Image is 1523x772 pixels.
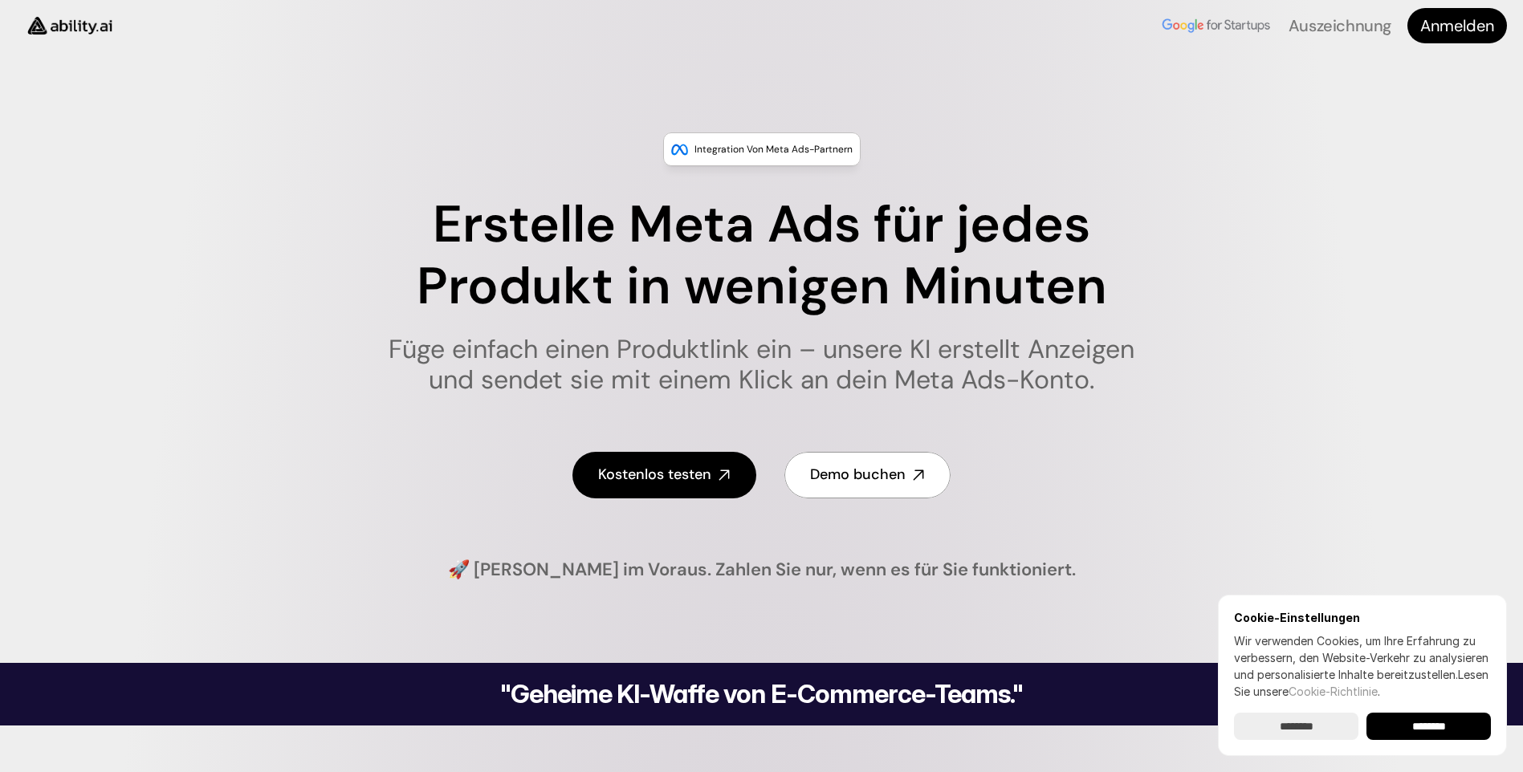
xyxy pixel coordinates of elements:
[598,465,711,485] h4: Kostenlos testen
[1234,611,1491,624] h6: Cookie-Einstellungen
[810,465,906,485] h4: Demo buchen
[1407,8,1507,43] a: Anmelden
[372,194,1151,318] h1: Erstelle Meta Ads für jedes Produkt in wenigen Minuten
[1289,15,1391,36] a: Auszeichnung
[784,452,951,498] a: Demo buchen
[1420,14,1494,37] h4: Anmelden
[1289,685,1378,698] a: Cookie-Richtlinie
[1234,632,1491,700] p: Wir verwenden Cookies, um Ihre Erfahrung zu verbessern, den Website-Verkehr zu analysieren und pe...
[572,452,756,498] a: Kostenlos testen
[694,141,853,157] p: Integration von Meta Ads-Partnern
[471,681,1053,707] h2: "Geheime KI-Waffe von E-Commerce-Teams."
[372,334,1151,396] h1: Füge einfach einen Produktlink ein – unsere KI erstellt Anzeigen und sendet sie mit einem Klick a...
[448,558,1076,583] h4: 🚀 [PERSON_NAME] im Voraus. Zahlen Sie nur, wenn es für Sie funktioniert.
